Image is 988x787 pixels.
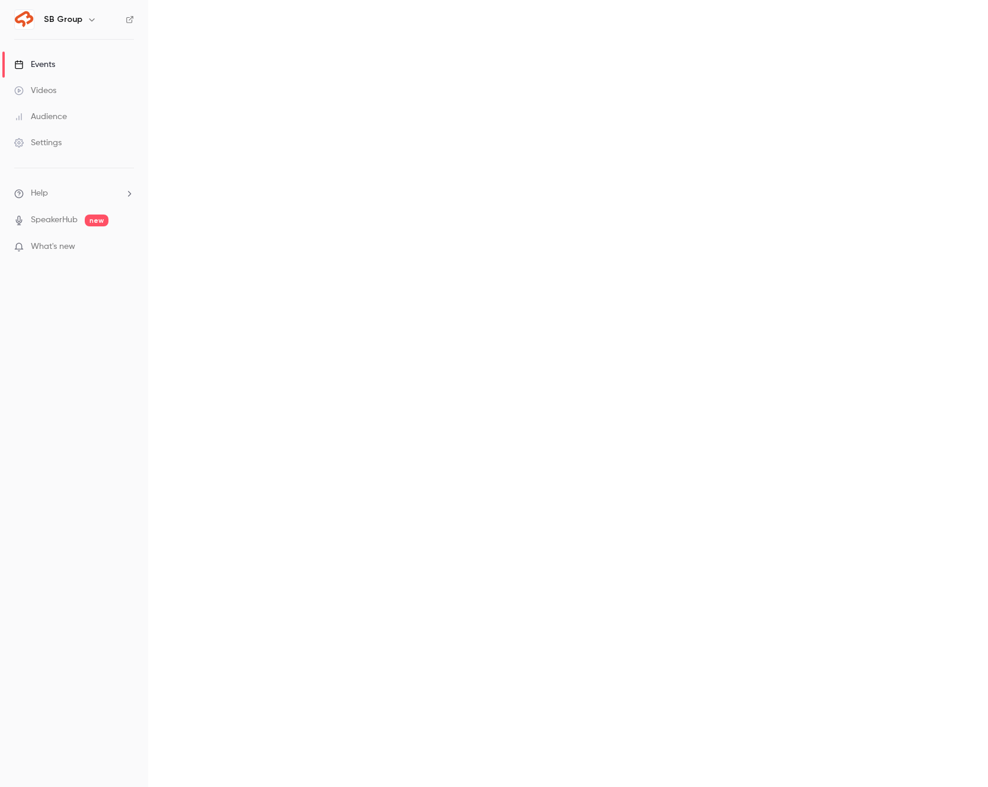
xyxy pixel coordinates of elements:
div: Videos [14,85,56,97]
span: Help [31,187,48,200]
h6: SB Group [44,14,82,25]
div: Events [14,59,55,71]
span: What's new [31,241,75,253]
img: SB Group [15,10,34,29]
div: Audience [14,111,67,123]
li: help-dropdown-opener [14,187,134,200]
div: Settings [14,137,62,149]
a: SpeakerHub [31,214,78,226]
span: new [85,215,108,226]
